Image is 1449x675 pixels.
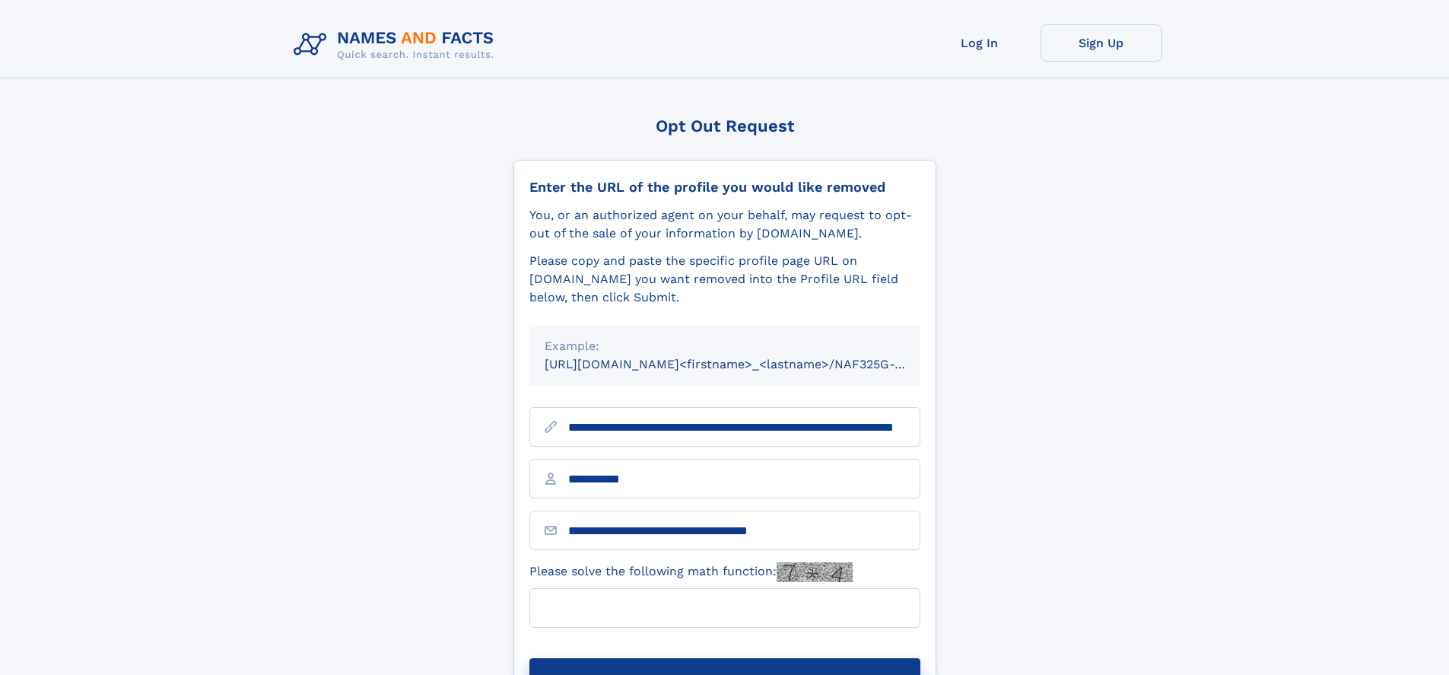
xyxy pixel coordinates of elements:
[545,357,949,371] small: [URL][DOMAIN_NAME]<firstname>_<lastname>/NAF325G-xxxxxxxx
[529,206,920,243] div: You, or an authorized agent on your behalf, may request to opt-out of the sale of your informatio...
[545,337,905,355] div: Example:
[529,562,853,582] label: Please solve the following math function:
[529,179,920,196] div: Enter the URL of the profile you would like removed
[1041,24,1162,62] a: Sign Up
[529,252,920,307] div: Please copy and paste the specific profile page URL on [DOMAIN_NAME] you want removed into the Pr...
[513,116,936,135] div: Opt Out Request
[919,24,1041,62] a: Log In
[288,24,507,65] img: Logo Names and Facts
